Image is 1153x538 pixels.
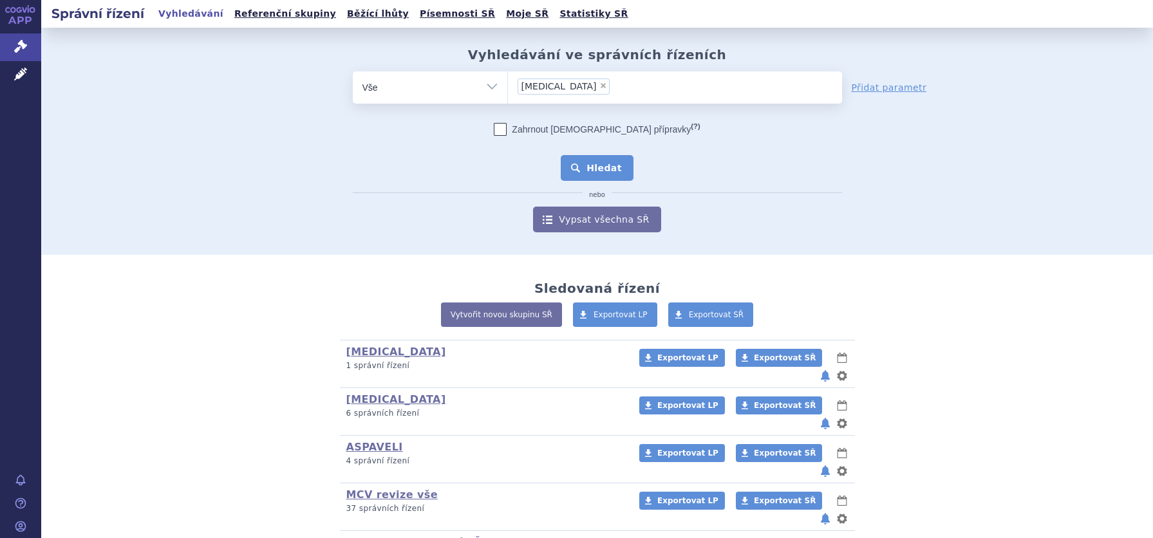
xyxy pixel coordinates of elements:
[534,281,660,296] h2: Sledovaná řízení
[573,302,657,327] a: Exportovat LP
[561,155,633,181] button: Hledat
[346,503,623,514] p: 37 správních řízení
[639,349,725,367] a: Exportovat LP
[583,191,612,199] i: nebo
[41,5,155,23] h2: Správní řízení
[639,444,725,462] a: Exportovat LP
[556,5,632,23] a: Statistiky SŘ
[230,5,340,23] a: Referenční skupiny
[346,408,623,419] p: 6 správních řízení
[736,444,822,462] a: Exportovat SŘ
[599,82,607,89] span: ×
[494,123,700,136] label: Zahrnout [DEMOGRAPHIC_DATA] přípravky
[639,492,725,510] a: Exportovat LP
[614,78,675,94] input: [MEDICAL_DATA]
[416,5,499,23] a: Písemnosti SŘ
[754,449,816,458] span: Exportovat SŘ
[346,488,438,501] a: MCV revize vše
[521,82,597,91] span: [MEDICAL_DATA]
[155,5,227,23] a: Vyhledávání
[343,5,413,23] a: Běžící lhůty
[689,310,744,319] span: Exportovat SŘ
[836,416,848,431] button: nastavení
[657,449,718,458] span: Exportovat LP
[819,368,832,384] button: notifikace
[836,463,848,479] button: nastavení
[736,396,822,414] a: Exportovat SŘ
[691,122,700,131] abbr: (?)
[346,441,403,453] a: ASPAVELI
[668,302,754,327] a: Exportovat SŘ
[836,511,848,526] button: nastavení
[754,496,816,505] span: Exportovat SŘ
[836,493,848,508] button: lhůty
[852,81,927,94] a: Přidat parametr
[819,416,832,431] button: notifikace
[657,353,718,362] span: Exportovat LP
[754,353,816,362] span: Exportovat SŘ
[346,393,446,405] a: [MEDICAL_DATA]
[657,496,718,505] span: Exportovat LP
[346,360,623,371] p: 1 správní řízení
[836,445,848,461] button: lhůty
[819,511,832,526] button: notifikace
[736,492,822,510] a: Exportovat SŘ
[441,302,562,327] a: Vytvořit novou skupinu SŘ
[819,463,832,479] button: notifikace
[836,368,848,384] button: nastavení
[346,456,623,467] p: 4 správní řízení
[754,401,816,410] span: Exportovat SŘ
[502,5,552,23] a: Moje SŘ
[657,401,718,410] span: Exportovat LP
[533,207,661,232] a: Vypsat všechna SŘ
[736,349,822,367] a: Exportovat SŘ
[346,346,446,358] a: [MEDICAL_DATA]
[836,350,848,366] button: lhůty
[639,396,725,414] a: Exportovat LP
[594,310,648,319] span: Exportovat LP
[836,398,848,413] button: lhůty
[468,47,727,62] h2: Vyhledávání ve správních řízeních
